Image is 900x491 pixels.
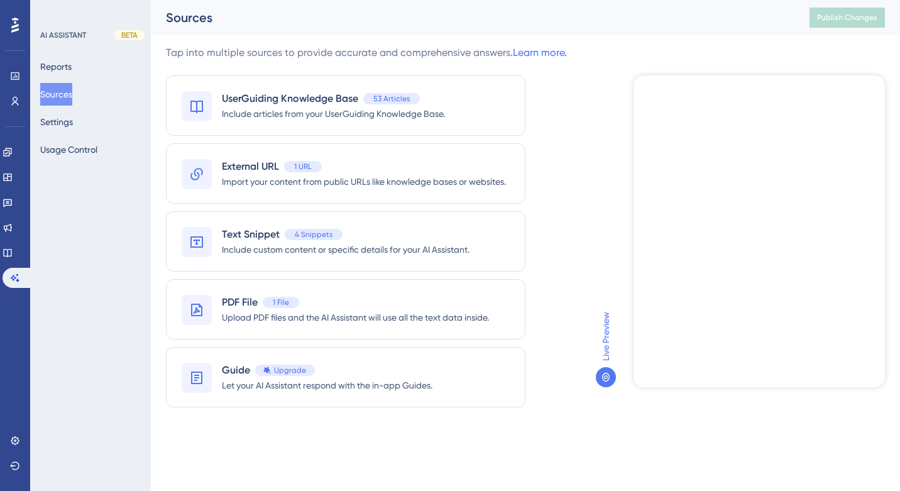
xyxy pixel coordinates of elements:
span: PDF File [222,295,258,310]
span: Import your content from public URLs like knowledge bases or websites. [222,174,506,189]
span: Upload PDF files and the AI Assistant will use all the text data inside. [222,310,489,325]
div: Tap into multiple sources to provide accurate and comprehensive answers. [166,45,567,60]
div: Sources [166,9,778,26]
span: Text Snippet [222,227,280,242]
span: Include articles from your UserGuiding Knowledge Base. [222,106,445,121]
button: Sources [40,83,72,106]
span: Include custom content or specific details for your AI Assistant. [222,242,469,257]
span: Guide [222,363,250,378]
span: Upgrade [274,365,306,375]
span: 1 URL [294,162,312,172]
span: Let your AI Assistant respond with the in-app Guides. [222,378,432,393]
div: AI ASSISTANT [40,30,86,40]
span: Live Preview [598,312,613,361]
a: Learn more. [513,47,567,58]
iframe: UserGuiding AI Assistant [634,75,885,387]
span: 1 File [273,297,289,307]
span: UserGuiding Knowledge Base [222,91,358,106]
span: 4 Snippets [295,229,332,240]
div: BETA [114,30,145,40]
span: Publish Changes [817,13,877,23]
span: External URL [222,159,279,174]
button: Reports [40,55,72,78]
button: Publish Changes [809,8,885,28]
span: 53 Articles [373,94,410,104]
button: Settings [40,111,73,133]
button: Usage Control [40,138,97,161]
